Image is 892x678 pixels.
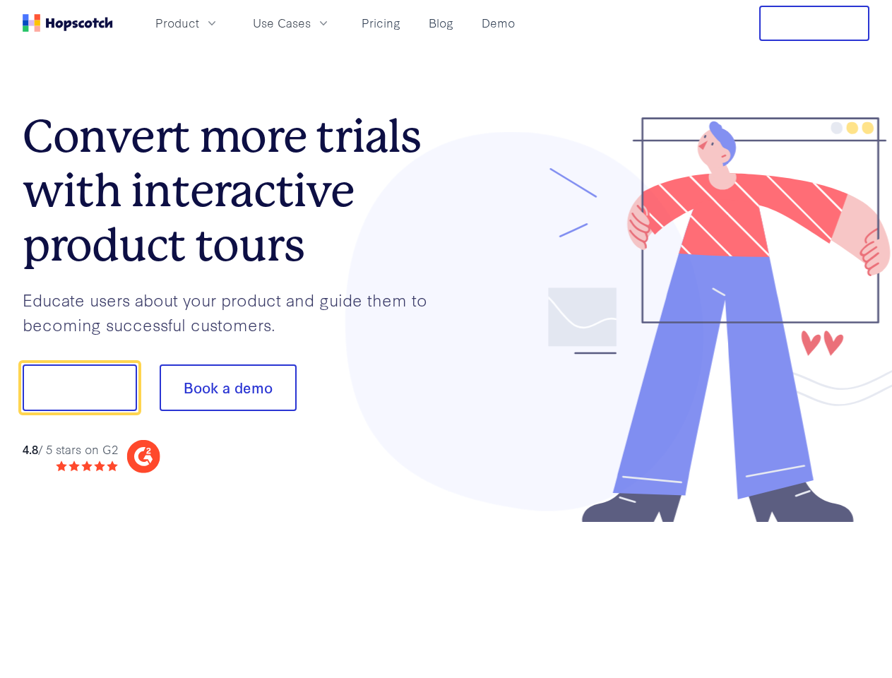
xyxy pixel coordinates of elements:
[160,364,297,411] button: Book a demo
[147,11,227,35] button: Product
[23,109,446,272] h1: Convert more trials with interactive product tours
[23,287,446,336] p: Educate users about your product and guide them to becoming successful customers.
[23,441,38,457] strong: 4.8
[423,11,459,35] a: Blog
[356,11,406,35] a: Pricing
[476,11,521,35] a: Demo
[759,6,869,41] button: Free Trial
[155,14,199,32] span: Product
[244,11,339,35] button: Use Cases
[23,441,118,458] div: / 5 stars on G2
[253,14,311,32] span: Use Cases
[23,364,137,411] button: Show me!
[23,14,113,32] a: Home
